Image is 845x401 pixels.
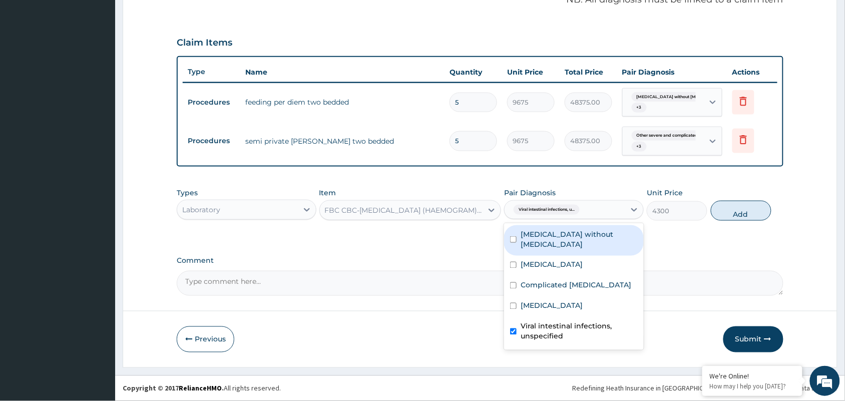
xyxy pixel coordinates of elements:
label: Viral intestinal infections, unspecified [521,321,638,341]
span: + 3 [632,142,647,152]
label: [MEDICAL_DATA] [521,301,583,311]
label: [MEDICAL_DATA] [521,260,583,270]
a: RelianceHMO [179,384,222,393]
th: Quantity [445,62,502,82]
span: + 3 [632,103,647,113]
button: Submit [723,326,783,352]
label: Types [177,189,198,197]
button: Add [711,201,771,221]
th: Name [240,62,445,82]
div: Redefining Heath Insurance in [GEOGRAPHIC_DATA] using Telemedicine and Data Science! [573,383,837,393]
footer: All rights reserved. [115,375,845,401]
td: Procedures [183,93,240,112]
p: How may I help you today? [710,382,795,390]
label: [MEDICAL_DATA] without [MEDICAL_DATA] [521,229,638,249]
span: Other severe and complicated P... [632,131,710,141]
button: Previous [177,326,234,352]
th: Type [183,63,240,81]
td: semi private [PERSON_NAME] two bedded [240,131,445,151]
strong: Copyright © 2017 . [123,384,224,393]
h3: Claim Items [177,38,232,49]
span: We're online! [58,126,138,227]
th: Actions [727,62,777,82]
label: Pair Diagnosis [504,188,556,198]
span: [MEDICAL_DATA] without [MEDICAL_DATA] [632,92,733,102]
div: Laboratory [182,205,220,215]
th: Total Price [560,62,617,82]
div: Minimize live chat window [164,5,188,29]
span: Viral intestinal infections, u... [514,205,580,215]
td: Procedures [183,132,240,150]
img: d_794563401_company_1708531726252_794563401 [19,50,41,75]
th: Pair Diagnosis [617,62,727,82]
label: Item [319,188,336,198]
label: Complicated [MEDICAL_DATA] [521,280,631,290]
th: Unit Price [502,62,560,82]
div: Chat with us now [52,56,168,69]
label: Unit Price [647,188,683,198]
div: We're Online! [710,371,795,380]
div: FBC CBC-[MEDICAL_DATA] (HAEMOGRAM) - [BLOOD] [325,205,484,215]
textarea: Type your message and hit 'Enter' [5,273,191,308]
label: Comment [177,257,783,265]
td: feeding per diem two bedded [240,92,445,112]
